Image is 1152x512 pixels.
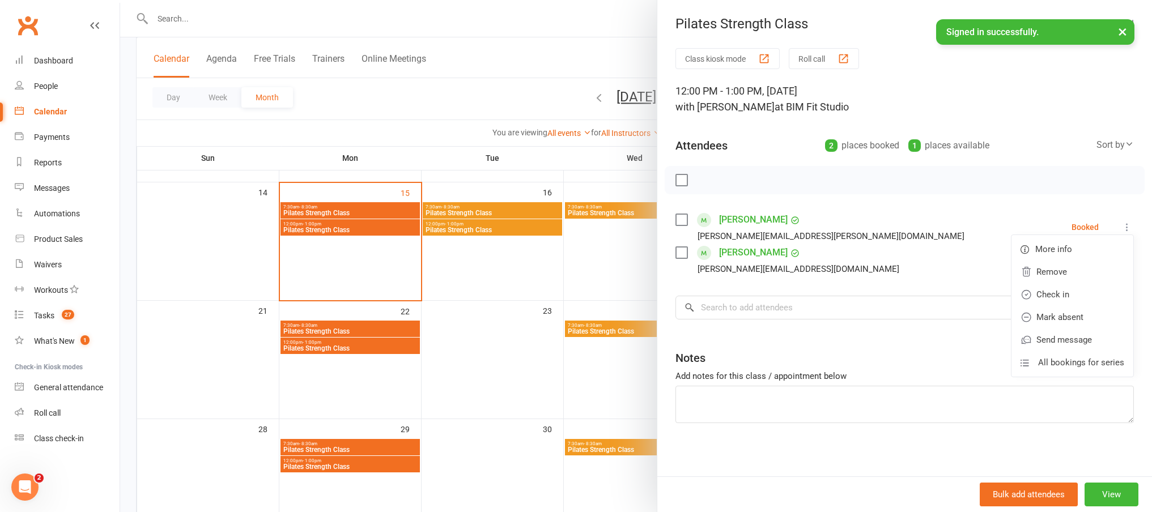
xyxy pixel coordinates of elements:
[946,27,1039,37] span: Signed in successfully.
[1011,261,1133,283] a: Remove
[675,48,780,69] button: Class kiosk mode
[34,107,67,116] div: Calendar
[11,473,39,501] iframe: Intercom live chat
[719,244,788,262] a: [PERSON_NAME]
[1072,223,1099,231] div: Booked
[34,434,84,443] div: Class check-in
[1011,328,1133,351] a: Send message
[34,56,73,65] div: Dashboard
[80,335,90,345] span: 1
[34,133,70,142] div: Payments
[675,296,1134,319] input: Search to add attendees
[789,48,859,69] button: Roll call
[34,82,58,91] div: People
[34,408,61,417] div: Roll call
[34,209,80,218] div: Automations
[825,138,899,153] div: places booked
[1011,238,1133,261] a: More info
[15,426,120,451] a: Class kiosk mode
[34,336,75,345] div: What's New
[698,229,964,244] div: [PERSON_NAME][EMAIL_ADDRESS][PERSON_NAME][DOMAIN_NAME]
[1011,283,1133,306] a: Check in
[1096,138,1134,152] div: Sort by
[1035,242,1072,256] span: More info
[15,48,120,74] a: Dashboard
[15,400,120,426] a: Roll call
[34,234,83,244] div: Product Sales
[675,83,1134,115] div: 12:00 PM - 1:00 PM, [DATE]
[1085,483,1138,506] button: View
[15,74,120,99] a: People
[15,125,120,150] a: Payments
[775,101,849,113] span: at BIM Fit Studio
[34,311,54,320] div: Tasks
[908,138,989,153] div: places available
[15,150,120,176] a: Reports
[15,375,120,400] a: General attendance kiosk mode
[675,138,728,153] div: Attendees
[719,211,788,229] a: [PERSON_NAME]
[1112,19,1133,44] button: ×
[698,262,899,276] div: [PERSON_NAME][EMAIL_ADDRESS][DOMAIN_NAME]
[15,201,120,227] a: Automations
[1011,351,1133,374] a: All bookings for series
[1038,356,1124,369] span: All bookings for series
[15,328,120,354] a: What's New1
[15,99,120,125] a: Calendar
[15,252,120,278] a: Waivers
[825,139,838,152] div: 2
[62,310,74,319] span: 27
[14,11,42,40] a: Clubworx
[15,176,120,201] a: Messages
[15,303,120,328] a: Tasks 27
[34,260,62,269] div: Waivers
[657,16,1152,32] div: Pilates Strength Class
[675,101,775,113] span: with [PERSON_NAME]
[675,369,1134,383] div: Add notes for this class / appointment below
[34,383,103,392] div: General attendance
[675,350,705,366] div: Notes
[15,278,120,303] a: Workouts
[34,184,70,193] div: Messages
[15,227,120,252] a: Product Sales
[908,139,921,152] div: 1
[34,158,62,167] div: Reports
[35,473,44,483] span: 2
[980,483,1078,506] button: Bulk add attendees
[1011,306,1133,328] a: Mark absent
[34,285,68,295] div: Workouts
